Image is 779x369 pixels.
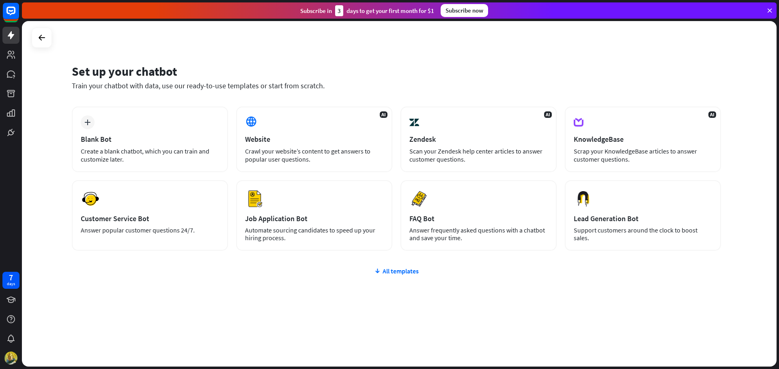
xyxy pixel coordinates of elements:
[9,274,13,281] div: 7
[300,5,434,16] div: Subscribe in days to get your first month for $1
[441,4,488,17] div: Subscribe now
[2,272,19,289] a: 7 days
[7,281,15,287] div: days
[335,5,343,16] div: 3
